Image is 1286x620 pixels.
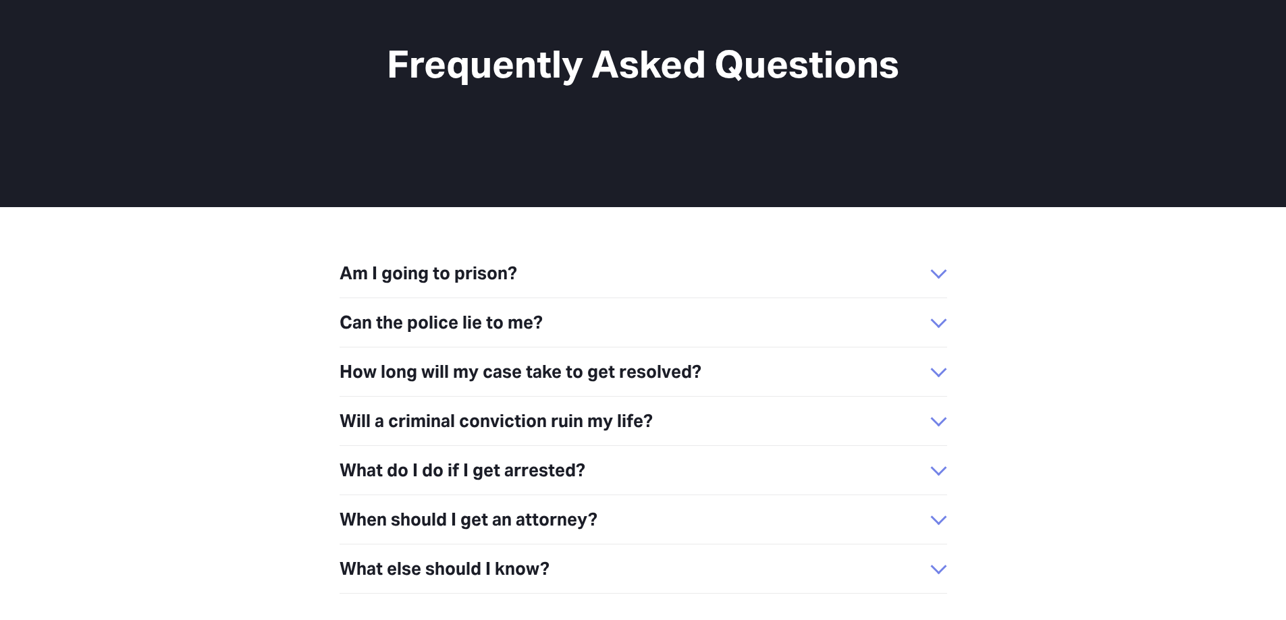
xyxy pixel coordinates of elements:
[340,347,947,396] button: How long will my case take to get resolved?
[340,358,931,386] span: How long will my case take to get resolved?
[340,495,947,544] button: When should I get an attorney?
[340,259,931,287] span: Am I going to prison?
[340,446,947,495] button: What do I do if I get arrested?
[340,505,931,534] span: When should I get an attorney?
[340,397,947,445] button: Will a criminal conviction ruin my life?
[340,456,931,484] span: What do I do if I get arrested?
[340,40,947,88] h1: Frequently Asked Questions
[340,249,947,298] button: Am I going to prison?
[340,407,931,435] span: Will a criminal conviction ruin my life?
[340,544,947,593] button: What else should I know?
[340,308,931,337] span: Can the police lie to me?
[340,555,931,583] span: What else should I know?
[340,298,947,347] button: Can the police lie to me?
